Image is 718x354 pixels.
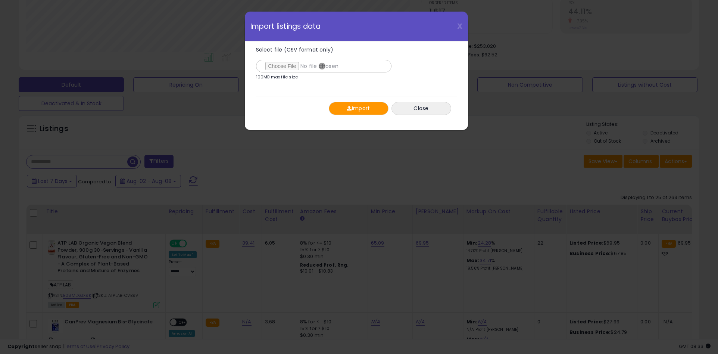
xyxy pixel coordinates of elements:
button: Close [391,102,451,115]
span: Select file (CSV format only) [256,46,334,53]
p: 100MB max file size [256,75,298,79]
span: Import listings data [250,23,321,30]
span: X [457,21,462,31]
button: Import [329,102,388,115]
